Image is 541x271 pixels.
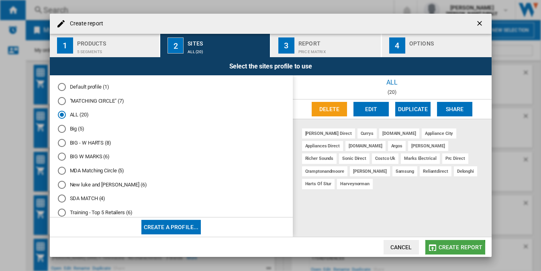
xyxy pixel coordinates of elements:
[58,111,285,119] md-radio-button: ALL (20)
[298,46,378,54] div: Price Matrix
[57,37,73,54] div: 1
[50,34,160,57] button: 1 Products 5 segments
[395,102,431,116] button: Duplicate
[392,166,417,176] div: samsung
[357,128,377,139] div: currys
[353,102,389,116] button: Edit
[160,34,271,57] button: 2 Sites ALL (20)
[293,75,492,89] div: ALL
[66,20,103,28] h4: Create report
[58,125,285,133] md-radio-button: Big (5)
[58,139,285,147] md-radio-button: BIG - W HARTS (8)
[58,97,285,105] md-radio-button: "MATCHING CIRCLE" (7)
[382,34,492,57] button: 4 Options
[58,153,285,161] md-radio-button: BIG W MARKS (6)
[302,153,337,163] div: richer sounds
[422,128,457,139] div: appliance city
[298,37,378,46] div: Report
[350,166,390,176] div: [PERSON_NAME]
[379,128,419,139] div: [DOMAIN_NAME]
[58,209,285,217] md-radio-button: Training - Top 5 Retailers (6)
[388,141,406,151] div: argos
[77,46,156,54] div: 5 segments
[302,128,355,139] div: [PERSON_NAME] direct
[439,244,483,250] span: Create report
[271,34,382,57] button: 3 Report Price Matrix
[58,181,285,188] md-radio-button: New luke and taylor (6)
[425,240,485,254] button: Create report
[408,141,448,151] div: [PERSON_NAME]
[345,141,386,151] div: [DOMAIN_NAME]
[409,37,488,46] div: Options
[389,37,405,54] div: 4
[188,37,267,46] div: Sites
[339,153,370,163] div: sonic direct
[141,220,201,234] button: Create a profile...
[167,37,184,54] div: 2
[302,166,347,176] div: cramptonandmoore
[312,102,347,116] button: Delete
[372,153,398,163] div: costco uk
[58,167,285,175] md-radio-button: MDA Matching Circle (5)
[188,46,267,54] div: ALL (20)
[384,240,419,254] button: Cancel
[293,89,492,95] div: (20)
[437,102,472,116] button: Share
[420,166,451,176] div: reliantdirect
[50,57,492,75] div: Select the sites profile to use
[278,37,294,54] div: 3
[454,166,477,176] div: delonghi
[401,153,439,163] div: marks electrical
[476,19,485,29] ng-md-icon: getI18NText('BUTTONS.CLOSE_DIALOG')
[302,179,335,189] div: harts of stur
[472,16,488,32] button: getI18NText('BUTTONS.CLOSE_DIALOG')
[77,37,156,46] div: Products
[302,141,343,151] div: appliances direct
[337,179,373,189] div: harveynorman
[442,153,468,163] div: prc direct
[58,195,285,203] md-radio-button: SDA MATCH (4)
[58,83,285,91] md-radio-button: Default profile (1)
